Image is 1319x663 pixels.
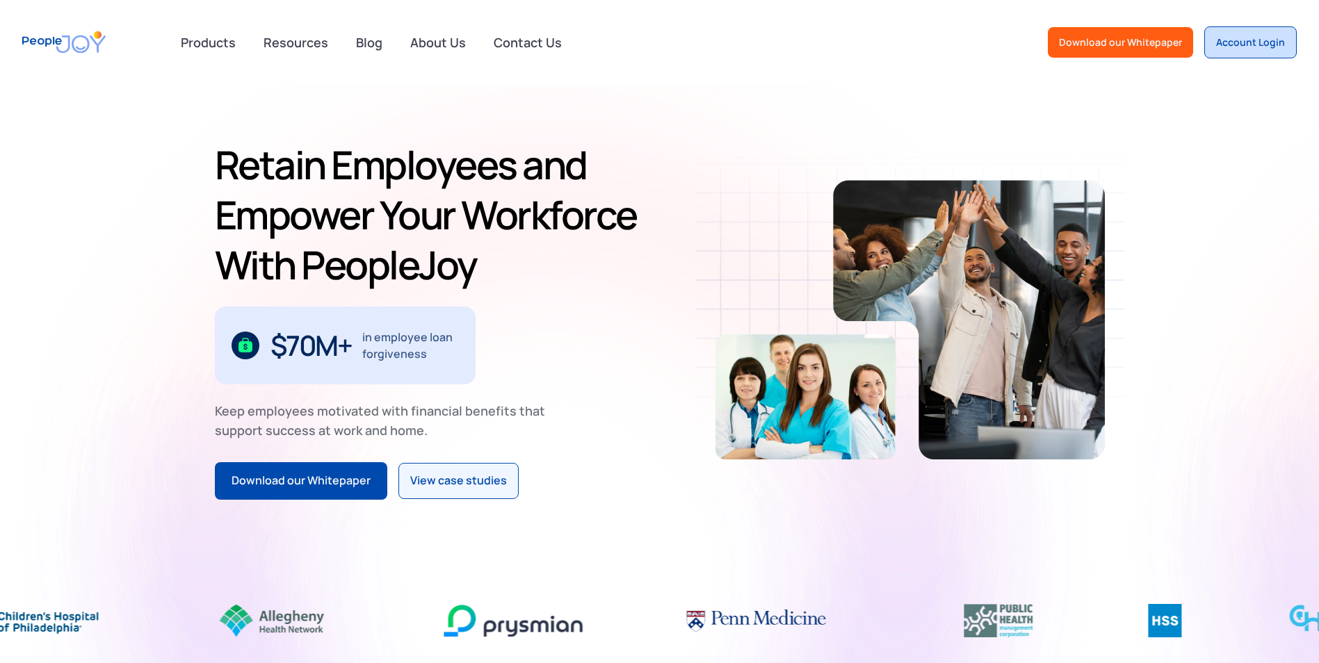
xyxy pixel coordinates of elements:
a: Resources [255,27,337,58]
div: 1 / 3 [215,306,476,384]
img: Retain-Employees-PeopleJoy [833,180,1105,459]
div: Keep employees motivated with financial benefits that support success at work and home. [215,401,557,440]
a: About Us [402,27,474,58]
a: View case studies [398,463,519,499]
div: Account Login [1216,35,1285,49]
div: $70M+ [270,334,352,357]
h1: Retain Employees and Empower Your Workforce With PeopleJoy [215,140,654,290]
div: Products [172,28,244,56]
img: Retain-Employees-PeopleJoy [715,334,896,459]
a: Download our Whitepaper [215,462,387,500]
div: in employee loan forgiveness [362,329,459,362]
a: Contact Us [485,27,570,58]
div: Download our Whitepaper [1059,35,1182,49]
a: Download our Whitepaper [1048,27,1193,58]
a: home [22,22,106,62]
a: Blog [348,27,391,58]
div: Download our Whitepaper [232,472,371,490]
div: View case studies [410,472,507,490]
a: Account Login [1204,26,1297,58]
